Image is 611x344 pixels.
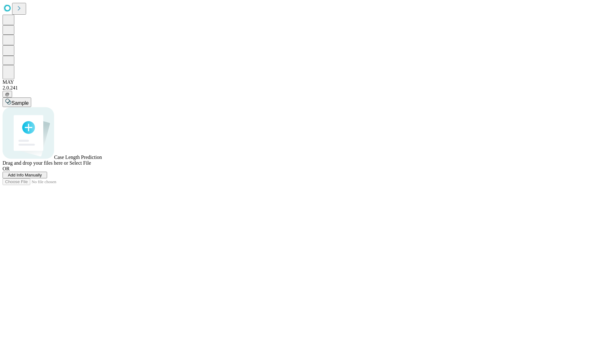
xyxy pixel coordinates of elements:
button: @ [3,91,12,97]
span: Add Info Manually [8,173,42,177]
span: OR [3,166,10,171]
span: Select File [69,160,91,166]
span: Case Length Prediction [54,154,102,160]
span: @ [5,92,10,97]
span: Drag and drop your files here or [3,160,68,166]
span: Sample [11,100,29,106]
div: MAY [3,79,608,85]
div: 2.0.241 [3,85,608,91]
button: Add Info Manually [3,172,47,178]
button: Sample [3,97,31,107]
